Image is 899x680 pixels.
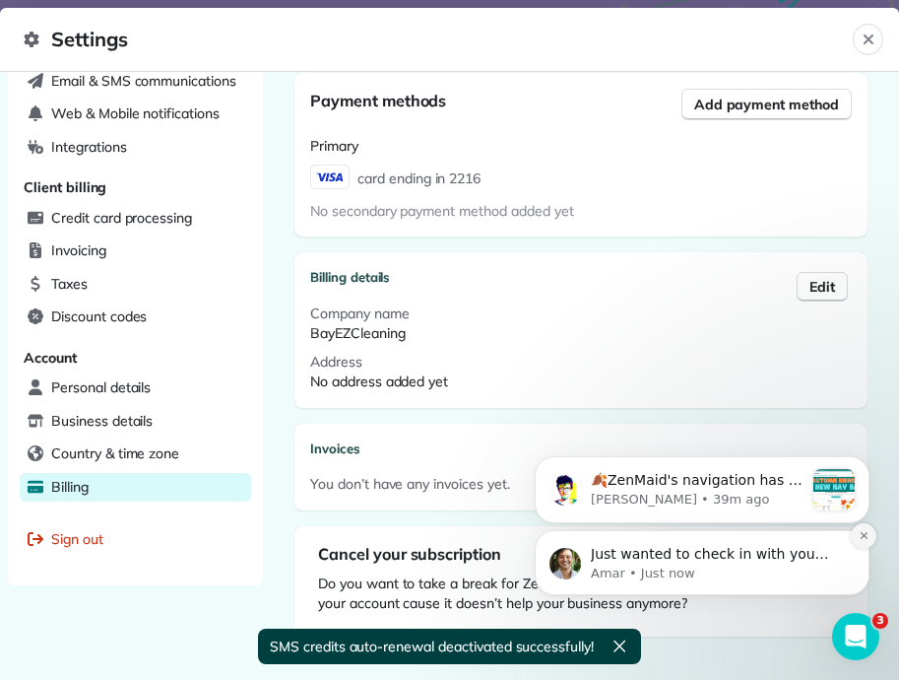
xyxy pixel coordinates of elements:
[86,141,297,568] span: 🍂ZenMaid's navigation has a fresh new look for Fall! ​ Here’s what’s new: ﻿ ✨Custom icons + clear...
[20,407,251,437] a: Business details
[24,24,853,55] span: Settings
[51,443,179,463] span: Country & time zone
[51,137,127,157] span: Integrations
[51,71,236,91] span: Email & SMS communications
[86,160,298,177] p: Message from Alexandre, sent 39m ago
[832,613,879,660] iframe: Intercom live chat
[270,637,594,656] span: SMS credits auto-renewal deactivated successfully!
[51,274,88,294] span: Taxes
[24,178,106,196] span: Client billing
[20,67,251,97] a: Email & SMS communications
[797,272,848,302] button: Edit
[20,303,251,332] a: Discount codes
[809,277,835,297] span: Edit
[20,100,251,129] a: Web & Mobile notifications
[505,331,899,627] iframe: Intercom notifications message
[20,473,251,503] a: Billing
[310,137,358,155] span: Primary
[86,215,334,427] span: Just wanted to check in with you about how things are going: Do you have any questions I can addr...
[51,208,192,228] span: Credit card processing
[20,133,251,163] a: Integrations
[346,192,371,218] button: Dismiss notification
[20,237,251,266] a: Invoicing
[872,613,888,629] span: 3
[51,240,106,260] span: Invoicing
[44,143,76,174] img: Profile image for Alexandre
[51,103,220,123] span: Web & Mobile notifications
[20,270,251,300] a: Taxes
[310,353,362,371] span: Address
[310,324,406,342] span: BayEZCleaning
[20,374,251,403] a: Personal details
[310,475,510,493] span: You don’t have any invoices yet.
[51,411,153,431] span: Business details
[318,574,704,613] p: Do you want to take a break for ZenMaid or entirely cancel your account cause it doesn’t help you...
[51,529,103,549] span: Sign out
[318,544,501,564] span: Cancel your subscription
[20,204,251,234] a: Credit card processing
[24,349,77,367] span: Account
[20,440,251,469] a: Country & time zone
[20,525,251,555] a: Sign out
[51,306,147,326] span: Discount codes
[310,268,852,288] header: Billing details
[853,24,883,55] button: Close
[310,91,446,110] span: Payment methods
[86,234,340,251] p: Message from Amar, sent Just now
[30,125,364,192] div: message notification from Alexandre, 39m ago. 🍂ZenMaid's navigation has a fresh new look for Fall...
[681,89,852,120] button: Add payment method
[310,202,574,220] span: No secondary payment method added yet
[357,165,481,189] span: card ending in 2216
[694,95,839,114] span: Add payment method
[51,377,151,397] span: Personal details
[310,373,448,390] span: No address added yet
[310,440,852,459] div: Invoices
[310,305,410,322] span: Company name
[51,477,89,497] span: Billing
